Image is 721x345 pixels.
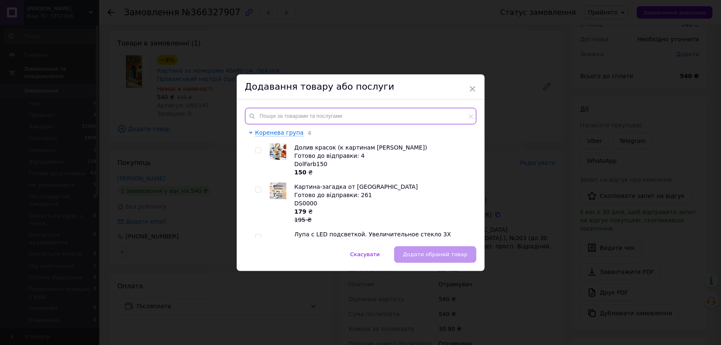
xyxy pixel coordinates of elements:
[295,161,328,167] span: DolFarb150
[295,169,307,176] b: 150
[295,200,317,207] span: DS0000
[245,108,476,124] input: Пошук за товарами та послугами
[295,191,472,199] div: Готово до відправки: 261
[255,129,304,136] span: Коренева група
[237,74,485,100] div: Додавання товару або послуги
[295,207,472,224] div: ₴
[469,82,476,96] span: ×
[295,152,472,160] div: Готово до відправки: 4
[350,251,380,257] span: Скасувати
[295,144,427,151] span: Долив красок (к картинам [PERSON_NAME])
[295,183,418,190] span: Картина-загадка от [GEOGRAPHIC_DATA]
[295,208,307,215] b: 179
[295,168,472,176] div: ₴
[295,217,312,223] span: 195 ₴
[342,246,388,263] button: Скасувати
[270,183,286,199] img: Картина-загадка от Kontur
[270,143,286,160] img: Долив красок (к картинам Kontur)
[304,130,312,136] span: 4
[295,231,451,238] span: Лупа с LED подсветкой. Увеличительное стекло 3X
